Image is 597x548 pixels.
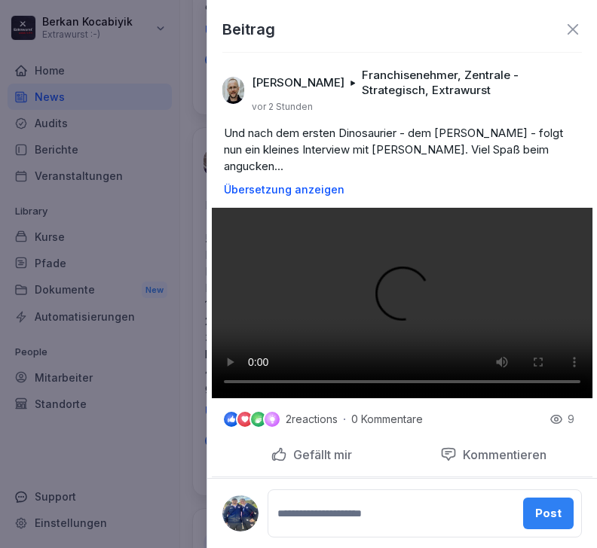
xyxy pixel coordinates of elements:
[457,447,546,462] p: Kommentieren
[362,68,574,98] p: Franchisenehmer, Zentrale - Strategisch, Extrawurst
[222,18,275,41] p: Beitrag
[222,495,259,531] img: nhchg2up3n0usiuq77420vnd.png
[222,77,244,104] img: k5nlqdpwapsdgj89rsfbt2s8.png
[523,498,574,529] button: Post
[252,101,313,113] p: vor 2 Stunden
[535,505,562,522] div: Post
[286,413,338,425] p: 2 reactions
[224,125,580,175] p: Und nach dem ersten Dinosaurier - dem [PERSON_NAME] - folgt nun ein kleines Interview mit [PERSON...
[224,184,580,196] p: Übersetzung anzeigen
[252,75,344,90] p: [PERSON_NAME]
[568,412,574,427] p: 9
[351,413,434,425] p: 0 Kommentare
[287,447,352,462] p: Gefällt mir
